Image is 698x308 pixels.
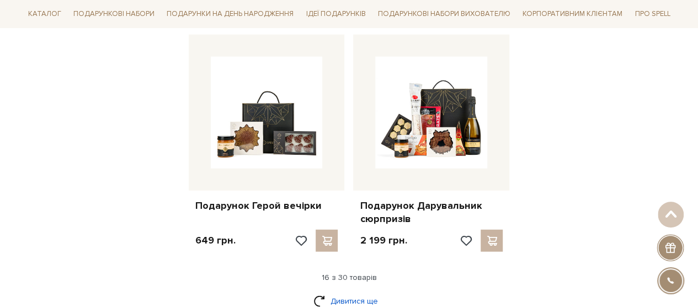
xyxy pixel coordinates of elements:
p: 649 грн. [195,234,236,247]
a: Каталог [24,6,66,23]
p: 2 199 грн. [360,234,407,247]
a: Подарунки на День народження [162,6,298,23]
a: Подарункові набори вихователю [374,4,515,23]
div: 16 з 30 товарів [19,273,679,283]
a: Корпоративним клієнтам [518,4,627,23]
a: Подарунок Дарувальник сюрпризів [360,199,503,225]
a: Про Spell [630,6,674,23]
a: Подарункові набори [69,6,159,23]
a: Подарунок Герой вечірки [195,199,338,212]
a: Ідеї подарунків [301,6,370,23]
